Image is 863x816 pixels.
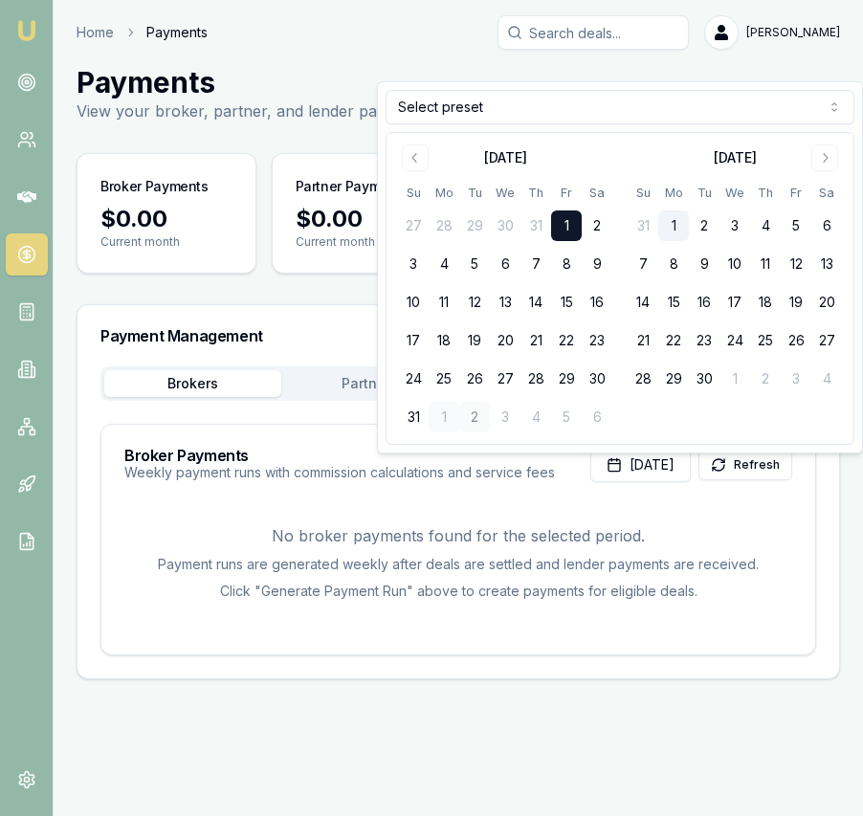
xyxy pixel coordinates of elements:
div: [DATE] [714,148,757,167]
th: Saturday [582,183,612,203]
h3: Partner Payments [296,177,409,196]
button: 28 [628,364,658,394]
p: Current month [100,234,232,250]
img: emu-icon-u.png [15,19,38,42]
span: [PERSON_NAME] [746,25,840,40]
button: 17 [398,325,429,356]
button: 27 [490,364,520,394]
span: Payments [146,23,208,42]
button: 21 [628,325,658,356]
button: 27 [398,210,429,241]
button: 18 [429,325,459,356]
button: Refresh [698,450,792,480]
button: 11 [429,287,459,318]
div: $0.00 [100,204,232,234]
button: 6 [811,210,842,241]
button: 29 [551,364,582,394]
button: 5 [459,249,490,279]
button: 22 [551,325,582,356]
th: Thursday [750,183,781,203]
th: Tuesday [459,183,490,203]
th: Wednesday [719,183,750,203]
button: Go to next month [811,144,838,171]
button: 2 [582,210,612,241]
button: 2 [459,402,490,432]
div: $0.00 [296,204,428,234]
button: 7 [520,249,551,279]
button: 16 [689,287,719,318]
button: 20 [490,325,520,356]
th: Saturday [811,183,842,203]
button: 18 [750,287,781,318]
p: Weekly payment runs with commission calculations and service fees [124,463,555,482]
button: 1 [658,210,689,241]
button: 3 [490,402,520,432]
button: 24 [719,325,750,356]
p: Payment runs are generated weekly after deals are settled and lender payments are received. [124,555,792,574]
h3: Broker Payments [100,177,209,196]
input: Search deals [498,15,689,50]
button: 13 [490,287,520,318]
button: 5 [781,210,811,241]
button: 31 [398,402,429,432]
th: Wednesday [490,183,520,203]
button: 1 [551,210,582,241]
button: 17 [719,287,750,318]
a: Home [77,23,114,42]
button: 30 [689,364,719,394]
th: Sunday [398,183,429,203]
button: 4 [520,402,551,432]
button: 26 [459,364,490,394]
button: 24 [398,364,429,394]
button: Brokers [104,370,281,397]
button: 10 [719,249,750,279]
th: Monday [429,183,459,203]
button: 12 [781,249,811,279]
button: 25 [429,364,459,394]
h3: Payment Management [100,328,816,343]
button: 8 [551,249,582,279]
button: 13 [811,249,842,279]
button: Go to previous month [402,144,429,171]
button: 15 [551,287,582,318]
div: [DATE] [484,148,527,167]
button: 14 [628,287,658,318]
button: 6 [490,249,520,279]
button: 8 [658,249,689,279]
th: Thursday [520,183,551,203]
th: Friday [551,183,582,203]
button: 28 [520,364,551,394]
th: Friday [781,183,811,203]
th: Tuesday [689,183,719,203]
button: [DATE] [590,448,691,482]
button: 16 [582,287,612,318]
button: 15 [658,287,689,318]
button: 23 [582,325,612,356]
button: 31 [628,210,658,241]
button: 19 [781,287,811,318]
button: 20 [811,287,842,318]
button: 9 [582,249,612,279]
p: No broker payments found for the selected period. [124,524,792,547]
th: Monday [658,183,689,203]
button: Partners [281,370,458,397]
button: 23 [689,325,719,356]
button: 26 [781,325,811,356]
button: 5 [551,402,582,432]
button: 1 [429,402,459,432]
button: 3 [398,249,429,279]
button: 6 [582,402,612,432]
h3: Broker Payments [124,448,555,463]
button: 30 [582,364,612,394]
button: 3 [781,364,811,394]
button: 27 [811,325,842,356]
button: 4 [750,210,781,241]
button: 25 [750,325,781,356]
button: 10 [398,287,429,318]
th: Sunday [628,183,658,203]
button: 29 [459,210,490,241]
button: 30 [490,210,520,241]
button: 29 [658,364,689,394]
button: 2 [750,364,781,394]
button: 21 [520,325,551,356]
